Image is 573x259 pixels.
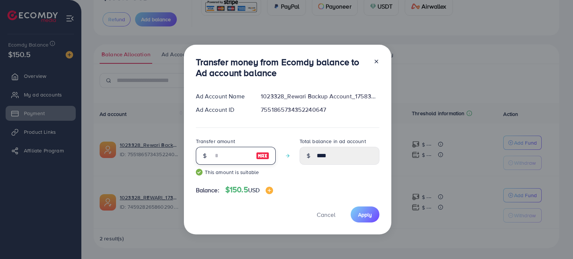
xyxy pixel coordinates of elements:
[307,206,345,222] button: Cancel
[255,92,385,101] div: 1023328_Rewari Backup Account_1758306297983
[300,138,366,145] label: Total balance in ad account
[196,57,367,78] h3: Transfer money from Ecomdy balance to Ad account balance
[196,138,235,145] label: Transfer amount
[317,211,335,219] span: Cancel
[266,187,273,194] img: image
[541,225,567,253] iframe: Chat
[196,186,219,195] span: Balance:
[225,185,273,195] h4: $150.5
[248,186,260,194] span: USD
[190,105,255,114] div: Ad Account ID
[351,206,379,222] button: Apply
[196,168,276,176] small: This amount is suitable
[196,169,203,176] img: guide
[358,211,372,218] span: Apply
[190,92,255,101] div: Ad Account Name
[256,151,269,160] img: image
[255,105,385,114] div: 7551865734352240647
